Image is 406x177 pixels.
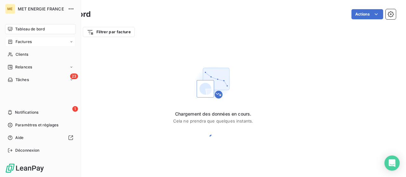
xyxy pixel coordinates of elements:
[384,155,400,171] div: Open Intercom Messenger
[5,133,76,143] a: Aide
[173,111,253,117] span: Chargement des données en cours.
[5,163,44,173] img: Logo LeanPay
[193,63,233,103] img: First time
[351,9,383,19] button: Actions
[173,118,253,123] span: Cela ne prendra que quelques instants.
[15,148,40,153] span: Déconnexion
[16,77,29,83] span: Tâches
[83,27,135,37] button: Filtrer par facture
[15,26,45,32] span: Tableau de bord
[5,4,15,14] div: ME
[15,135,24,141] span: Aide
[16,52,28,57] span: Clients
[72,106,78,112] span: 1
[15,110,38,115] span: Notifications
[15,122,58,128] span: Paramètres et réglages
[18,6,64,11] span: MET ENERGIE FRANCE
[16,39,32,45] span: Factures
[70,73,78,79] span: 23
[15,64,32,70] span: Relances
